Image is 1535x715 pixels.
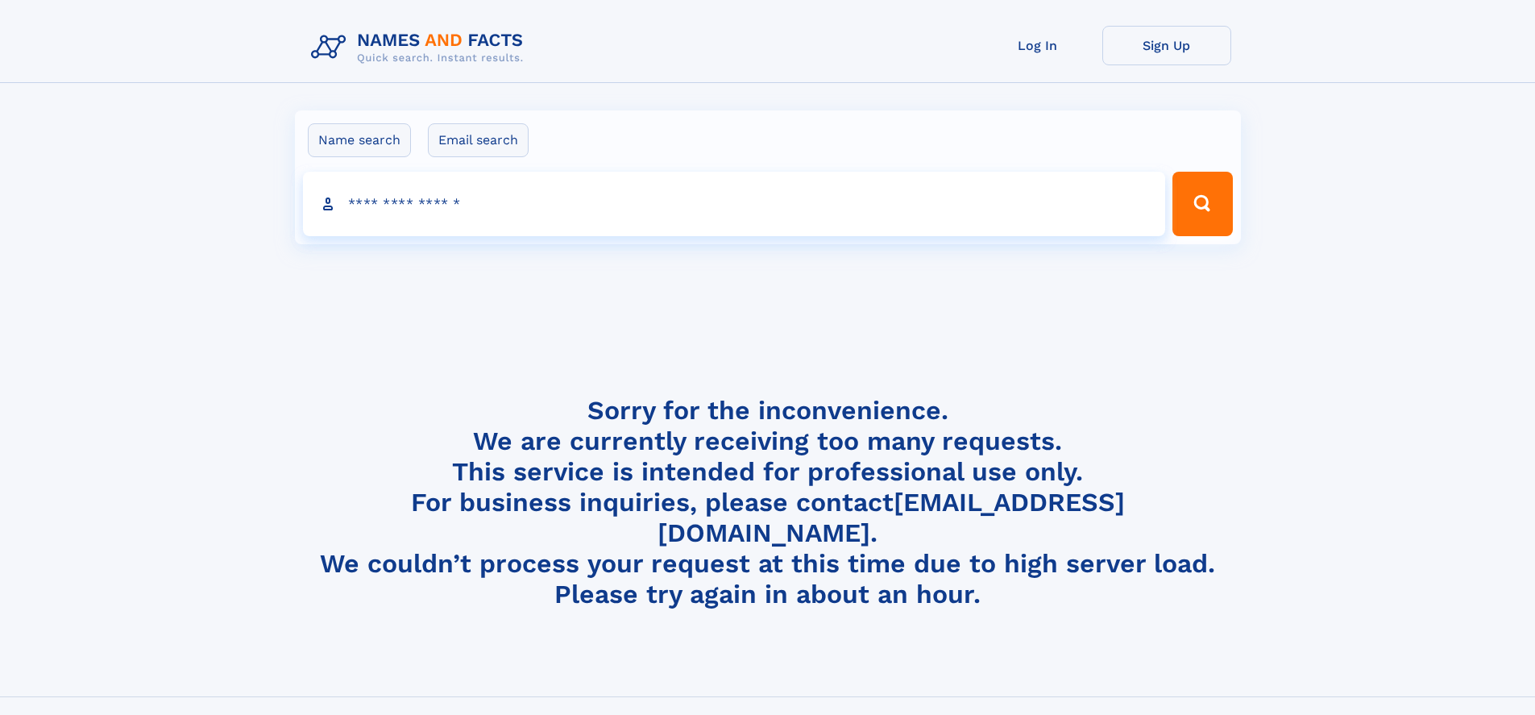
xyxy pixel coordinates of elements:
[303,172,1166,236] input: search input
[1102,26,1231,65] a: Sign Up
[658,487,1125,548] a: [EMAIL_ADDRESS][DOMAIN_NAME]
[428,123,529,157] label: Email search
[308,123,411,157] label: Name search
[305,395,1231,610] h4: Sorry for the inconvenience. We are currently receiving too many requests. This service is intend...
[305,26,537,69] img: Logo Names and Facts
[1172,172,1232,236] button: Search Button
[973,26,1102,65] a: Log In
